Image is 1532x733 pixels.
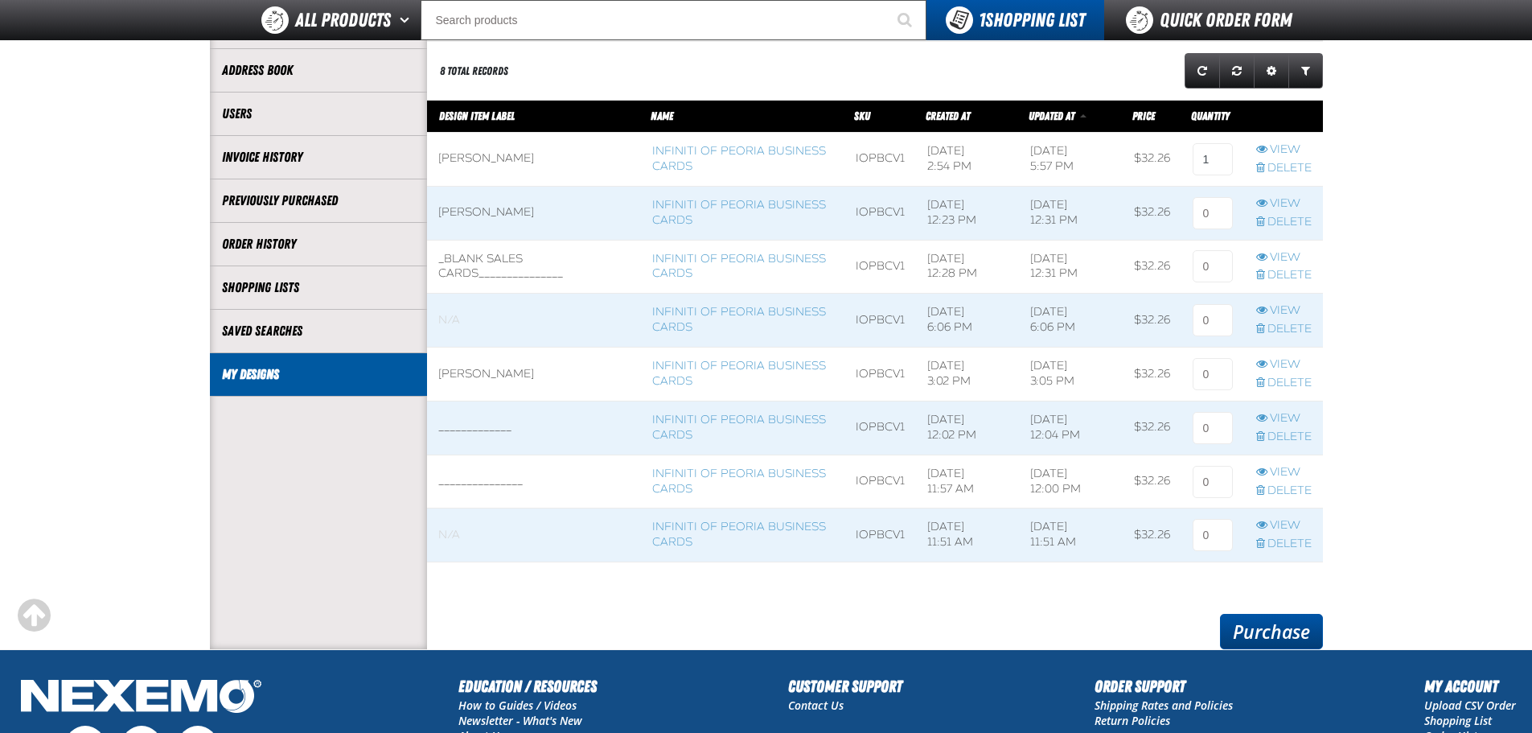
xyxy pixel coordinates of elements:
h2: Education / Resources [458,674,597,698]
td: IOPBCV1 [844,132,916,186]
input: 0 [1193,519,1233,551]
td: $32.26 [1123,455,1181,509]
input: 0 [1193,358,1233,390]
td: IOPBCV1 [844,401,916,455]
div: 8 total records [440,64,508,79]
a: Purchase [1220,614,1323,649]
input: 0 [1193,197,1233,229]
a: View row action [1256,250,1312,266]
a: Updated At [1029,109,1077,122]
span: Updated At [1029,109,1074,122]
a: Infiniti of Peoria Business Cards [652,252,826,281]
td: [PERSON_NAME] [427,186,642,240]
a: Infiniti of Peoria Business Cards [652,413,826,442]
input: 0 [1193,466,1233,498]
a: Infiniti of Peoria Business Cards [652,520,826,549]
a: Delete row action [1256,484,1312,499]
a: Name [651,109,673,122]
a: Infiniti of Peoria Business Cards [652,359,826,388]
a: SKU [854,109,870,122]
td: [DATE] 5:57 PM [1019,132,1123,186]
div: Scroll to the top [16,598,51,633]
a: Order History [222,235,415,253]
td: [DATE] 3:05 PM [1019,348,1123,402]
h2: Customer Support [788,674,902,698]
a: Saved Searches [222,322,415,340]
img: Nexemo Logo [16,674,266,722]
td: $32.26 [1123,509,1181,562]
a: View row action [1256,411,1312,426]
td: _____________ [427,401,642,455]
input: 0 [1193,412,1233,444]
td: IOPBCV1 [844,509,916,562]
td: [DATE] 6:06 PM [1019,294,1123,348]
td: IOPBCV1 [844,294,916,348]
td: [DATE] 12:31 PM [1019,186,1123,240]
span: Quantity [1191,109,1230,122]
td: [DATE] 3:02 PM [916,348,1019,402]
a: Infiniti of Peoria Business Cards [652,305,826,334]
td: [DATE] 12:28 PM [916,240,1019,294]
strong: 1 [979,9,985,31]
a: Delete row action [1256,322,1312,337]
td: [DATE] 12:04 PM [1019,401,1123,455]
td: $32.26 [1123,186,1181,240]
a: Previously Purchased [222,191,415,210]
a: Expand or Collapse Grid Filters [1288,53,1323,89]
a: View row action [1256,518,1312,533]
td: Blank [427,509,642,562]
a: Infiniti of Peoria Business Cards [652,144,826,173]
span: All Products [295,6,391,35]
td: IOPBCV1 [844,455,916,509]
td: IOPBCV1 [844,348,916,402]
td: $32.26 [1123,240,1181,294]
a: Infiniti of Peoria Business Cards [652,198,826,227]
a: Shopping List [1424,713,1492,728]
a: Newsletter - What's New [458,713,582,728]
a: My Designs [222,365,415,384]
td: [DATE] 12:23 PM [916,186,1019,240]
td: IOPBCV1 [844,186,916,240]
td: $32.26 [1123,401,1181,455]
a: Delete row action [1256,268,1312,283]
h2: Order Support [1095,674,1233,698]
a: Return Policies [1095,713,1170,728]
td: [DATE] 12:31 PM [1019,240,1123,294]
input: 0 [1193,304,1233,336]
a: Contact Us [788,698,844,713]
a: Delete row action [1256,376,1312,391]
a: How to Guides / Videos [458,698,577,713]
span: Price [1132,109,1155,122]
a: Infiniti of Peoria Business Cards [652,467,826,496]
a: View row action [1256,196,1312,212]
a: View row action [1256,303,1312,319]
td: [DATE] 6:06 PM [916,294,1019,348]
a: Address Book [222,61,415,80]
a: Design Item Label [439,109,515,122]
a: Upload CSV Order [1424,698,1516,713]
a: Refresh grid action [1185,53,1220,89]
a: Created At [926,109,970,122]
a: Users [222,105,415,123]
a: Reset grid action [1219,53,1255,89]
td: $32.26 [1123,132,1181,186]
td: _______________ [427,455,642,509]
td: _BLANK SALES CARDS_______________ [427,240,642,294]
th: Row actions [1245,101,1323,133]
td: [DATE] 12:02 PM [916,401,1019,455]
td: [DATE] 11:51 AM [1019,509,1123,562]
a: View row action [1256,357,1312,373]
td: Blank [427,294,642,348]
a: Shopping Lists [222,278,415,297]
td: $32.26 [1123,348,1181,402]
a: Delete row action [1256,161,1312,176]
a: View row action [1256,142,1312,158]
a: Invoice History [222,148,415,167]
td: [DATE] 12:00 PM [1019,455,1123,509]
input: 0 [1193,143,1233,175]
a: Delete row action [1256,430,1312,445]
